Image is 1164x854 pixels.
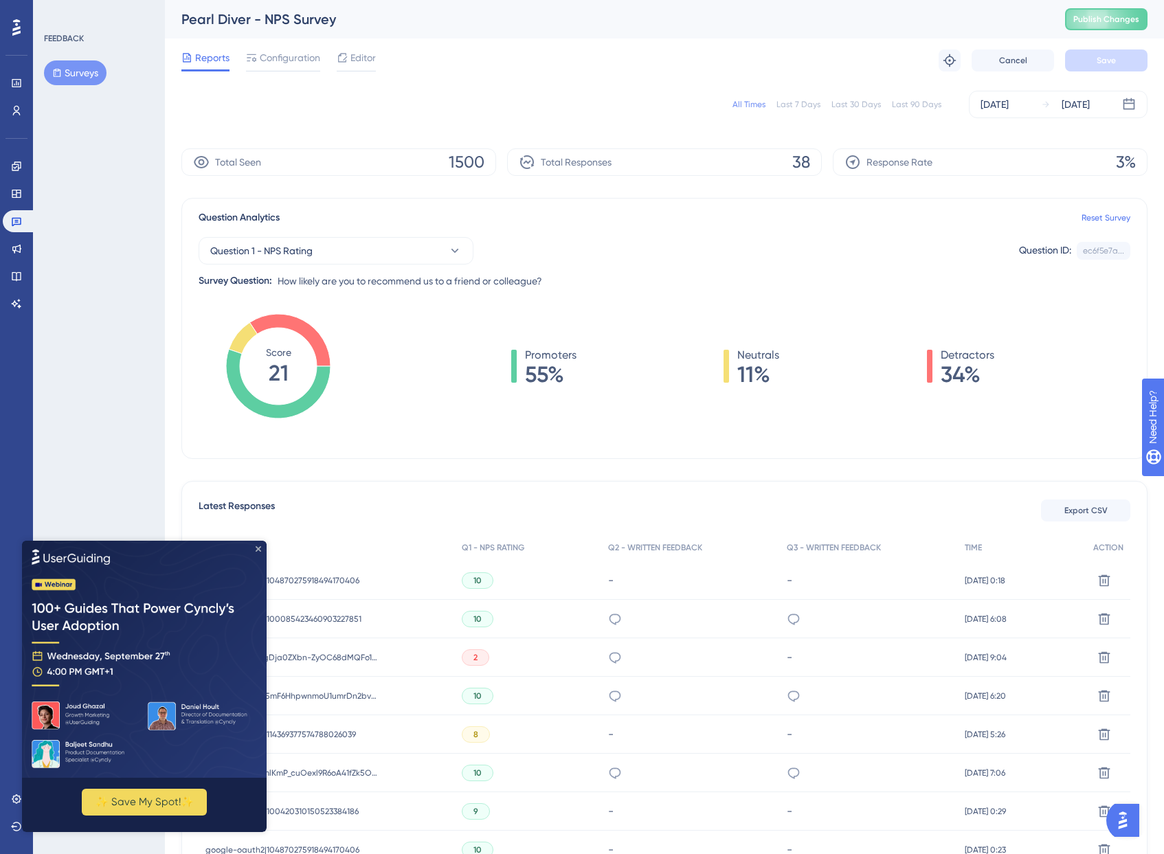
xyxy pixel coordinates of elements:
[608,542,702,553] span: Q2 - WRITTEN FEEDBACK
[210,243,313,259] span: Question 1 - NPS Rating
[541,154,612,170] span: Total Responses
[965,575,1005,586] span: [DATE] 0:18
[199,237,473,265] button: Question 1 - NPS Rating
[278,273,542,289] span: How likely are you to recommend us to a friend or colleague?
[473,690,482,701] span: 10
[732,99,765,110] div: All Times
[941,363,994,385] span: 34%
[1065,49,1148,71] button: Save
[205,767,377,778] span: waad|oaaC_QmlKmP_cuOexl9R6oA41fZk5OCcyULd4vFNT8M
[199,498,275,523] span: Latest Responses
[195,49,230,66] span: Reports
[205,690,377,701] span: waad|P7JFuNO5mF6HhpwnmoU1umrDn2bvBLUoqUreVb9pAGw
[215,154,261,170] span: Total Seen
[787,651,952,664] div: -
[965,806,1006,817] span: [DATE] 0:29
[866,154,932,170] span: Response Rate
[1019,242,1071,260] div: Question ID:
[205,614,361,625] span: google-oauth2|100085423460903227851
[234,5,239,11] div: Close Preview
[608,728,773,741] div: -
[1065,8,1148,30] button: Publish Changes
[737,363,779,385] span: 11%
[205,575,359,586] span: google-oauth2|104870275918494170406
[1097,55,1116,66] span: Save
[350,49,376,66] span: Editor
[965,690,1006,701] span: [DATE] 6:20
[473,767,482,778] span: 10
[1116,151,1136,173] span: 3%
[199,210,280,226] span: Question Analytics
[473,575,482,586] span: 10
[181,10,1031,29] div: Pearl Diver - NPS Survey
[831,99,881,110] div: Last 30 Days
[1073,14,1139,25] span: Publish Changes
[473,652,478,663] span: 2
[787,728,952,741] div: -
[892,99,941,110] div: Last 90 Days
[205,729,356,740] span: google-oauth2|114369377574788026039
[462,542,524,553] span: Q1 - NPS RATING
[260,49,320,66] span: Configuration
[199,273,272,289] div: Survey Question:
[965,542,982,553] span: TIME
[60,248,185,275] button: ✨ Save My Spot!✨
[737,347,779,363] span: Neutrals
[981,96,1009,113] div: [DATE]
[525,347,577,363] span: Promoters
[941,347,994,363] span: Detractors
[999,55,1027,66] span: Cancel
[965,614,1007,625] span: [DATE] 6:08
[449,151,484,173] span: 1500
[1041,499,1130,521] button: Export CSV
[965,767,1005,778] span: [DATE] 7:06
[965,652,1007,663] span: [DATE] 9:04
[44,33,84,44] div: FEEDBACK
[473,614,482,625] span: 10
[792,151,810,173] span: 38
[608,805,773,818] div: -
[1082,212,1130,223] a: Reset Survey
[44,60,107,85] button: Surveys
[1106,800,1148,841] iframe: UserGuiding AI Assistant Launcher
[608,574,773,587] div: -
[205,652,377,663] span: waad|YqVFAJ3gDja0ZXbn-ZyOC68dMQFo1XWhty7tyIqvWQE
[972,49,1054,71] button: Cancel
[776,99,820,110] div: Last 7 Days
[965,729,1005,740] span: [DATE] 5:26
[32,3,86,20] span: Need Help?
[266,347,291,358] tspan: Score
[1062,96,1090,113] div: [DATE]
[269,360,289,386] tspan: 21
[473,806,478,817] span: 9
[787,805,952,818] div: -
[205,806,359,817] span: google-oauth2|100420310150523384186
[525,363,577,385] span: 55%
[787,542,881,553] span: Q3 - WRITTEN FEEDBACK
[787,574,952,587] div: -
[1064,505,1108,516] span: Export CSV
[473,729,478,740] span: 8
[1083,245,1124,256] div: ec6f5e7a...
[1093,542,1123,553] span: ACTION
